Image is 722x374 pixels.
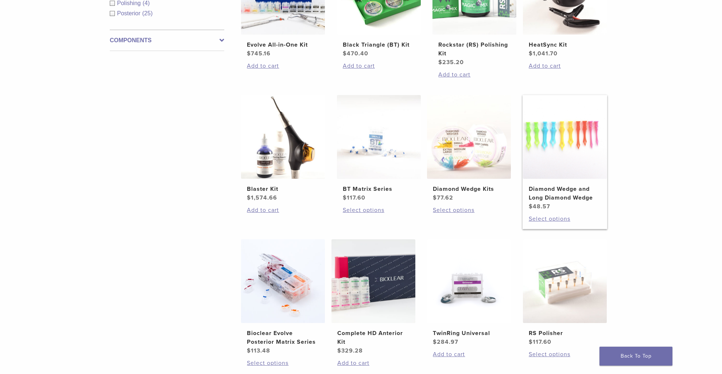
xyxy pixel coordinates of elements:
[523,239,607,323] img: RS Polisher
[241,239,325,323] img: Bioclear Evolve Posterior Matrix Series
[247,347,251,354] span: $
[337,347,363,354] bdi: 329.28
[433,194,437,201] span: $
[110,36,224,45] label: Components
[438,70,511,79] a: Add to cart: “Rockstar (RS) Polishing Kit”
[438,40,511,58] h2: Rockstar (RS) Polishing Kit
[247,62,319,70] a: Add to cart: “Evolve All-in-One Kit”
[247,347,270,354] bdi: 113.48
[337,95,421,179] img: BT Matrix Series
[433,185,505,193] h2: Diamond Wedge Kits
[529,329,601,338] h2: RS Polisher
[343,206,415,214] a: Select options for “BT Matrix Series”
[529,350,601,359] a: Select options for “RS Polisher”
[433,329,505,338] h2: TwinRing Universal
[247,50,251,57] span: $
[343,50,368,57] bdi: 470.40
[247,194,251,201] span: $
[529,203,550,210] bdi: 48.57
[529,203,533,210] span: $
[142,10,152,16] span: (25)
[529,50,533,57] span: $
[433,350,505,359] a: Add to cart: “TwinRing Universal”
[529,40,601,49] h2: HeatSync Kit
[427,95,512,202] a: Diamond Wedge KitsDiamond Wedge Kits $77.62
[427,95,511,179] img: Diamond Wedge Kits
[247,194,277,201] bdi: 1,574.66
[438,59,442,66] span: $
[433,338,458,346] bdi: 284.97
[529,185,601,202] h2: Diamond Wedge and Long Diamond Wedge
[427,239,511,323] img: TwinRing Universal
[343,194,347,201] span: $
[247,40,319,49] h2: Evolve All-in-One Kit
[241,239,326,355] a: Bioclear Evolve Posterior Matrix SeriesBioclear Evolve Posterior Matrix Series $113.48
[529,338,551,346] bdi: 117.60
[529,214,601,223] a: Select options for “Diamond Wedge and Long Diamond Wedge”
[247,359,319,367] a: Select options for “Bioclear Evolve Posterior Matrix Series”
[247,206,319,214] a: Add to cart: “Blaster Kit”
[331,239,416,355] a: Complete HD Anterior KitComplete HD Anterior Kit $329.28
[241,95,325,179] img: Blaster Kit
[337,95,422,202] a: BT Matrix SeriesBT Matrix Series $117.60
[427,239,512,346] a: TwinRing UniversalTwinRing Universal $284.97
[433,206,505,214] a: Select options for “Diamond Wedge Kits”
[247,185,319,193] h2: Blaster Kit
[438,59,464,66] bdi: 235.20
[343,50,347,57] span: $
[337,329,409,346] h2: Complete HD Anterior Kit
[529,50,558,57] bdi: 1,041.70
[523,95,608,211] a: Diamond Wedge and Long Diamond WedgeDiamond Wedge and Long Diamond Wedge $48.57
[433,194,453,201] bdi: 77.62
[247,329,319,346] h2: Bioclear Evolve Posterior Matrix Series
[337,359,409,367] a: Add to cart: “Complete HD Anterior Kit”
[331,239,415,323] img: Complete HD Anterior Kit
[523,239,608,346] a: RS PolisherRS Polisher $117.60
[599,347,672,366] a: Back To Top
[343,40,415,49] h2: Black Triangle (BT) Kit
[117,10,142,16] span: Posterior
[433,338,437,346] span: $
[241,95,326,202] a: Blaster KitBlaster Kit $1,574.66
[247,50,271,57] bdi: 745.16
[523,95,607,179] img: Diamond Wedge and Long Diamond Wedge
[529,338,533,346] span: $
[529,62,601,70] a: Add to cart: “HeatSync Kit”
[343,62,415,70] a: Add to cart: “Black Triangle (BT) Kit”
[343,194,365,201] bdi: 117.60
[337,347,341,354] span: $
[343,185,415,193] h2: BT Matrix Series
